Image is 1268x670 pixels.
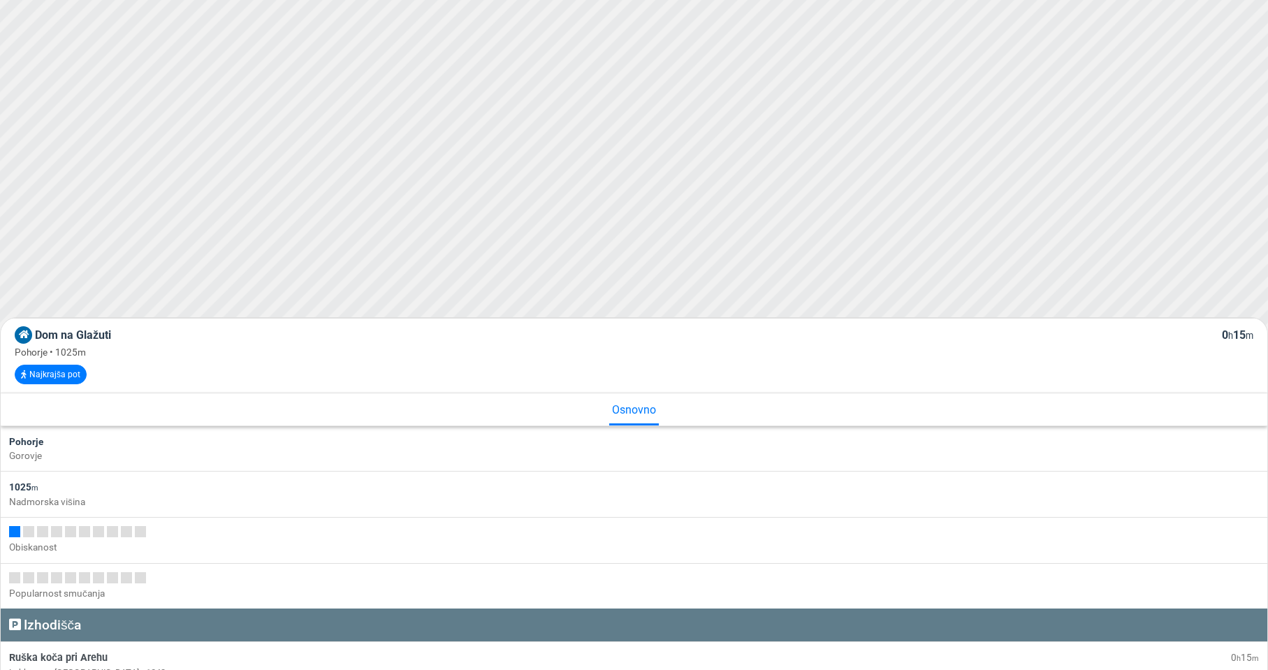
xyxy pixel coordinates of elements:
div: Osnovno [609,393,659,425]
button: Najkrajša pot [15,365,87,384]
small: m [31,483,38,493]
small: m [1246,330,1253,341]
div: Pohorje • 1025m [15,345,1253,359]
div: 1025 [9,480,1259,494]
div: Nadmorska višina [9,495,1259,509]
small: h [1228,330,1233,341]
span: 0 15 [1231,652,1259,663]
small: h [1237,654,1241,663]
h3: Izhodišča [9,617,1259,633]
div: Popularnost smučanja [9,586,1259,600]
small: m [1252,654,1259,663]
div: Gorovje [9,449,1259,463]
div: Pohorje [9,435,1259,449]
span: Dom na Glažuti [35,328,111,342]
div: Obiskanost [9,540,1259,554]
span: Ruška koča pri Arehu [9,652,108,664]
span: 0 15 [1222,328,1253,342]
